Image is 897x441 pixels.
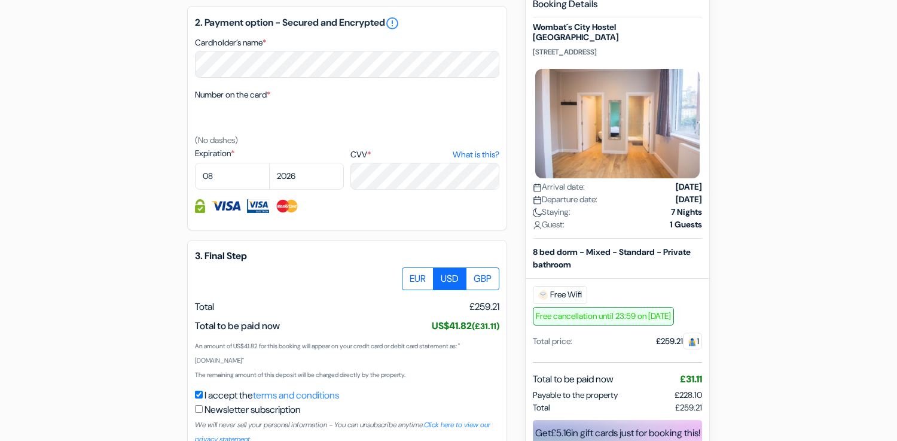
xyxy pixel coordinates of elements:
img: Master Card [275,199,300,213]
img: Visa [211,199,241,213]
a: error_outline [385,16,399,31]
span: Guest: [533,218,565,230]
small: (£31.11) [472,321,499,331]
span: Total [533,401,550,413]
h5: 3. Final Step [195,250,499,261]
div: Get in gift cards just for booking this! [533,425,702,440]
p: [STREET_ADDRESS] [533,47,702,56]
strong: [DATE] [676,193,702,205]
small: (No dashes) [195,135,238,145]
span: Payable to the property [533,388,618,401]
span: Arrival date: [533,180,585,193]
label: EUR [402,267,434,290]
img: user_icon.svg [533,220,542,229]
div: Total price: [533,334,572,347]
label: I accept the [205,388,339,403]
div: £259.21 [656,334,702,347]
span: Total to be paid now [533,372,614,386]
span: Departure date: [533,193,597,205]
span: Free Wifi [533,285,587,303]
span: £31.11 [680,372,702,385]
img: moon.svg [533,208,542,217]
label: USD [433,267,466,290]
img: Visa Electron [247,199,269,213]
strong: [DATE] [676,180,702,193]
b: 8 bed dorm - Mixed - Standard - Private bathroom [533,246,691,269]
div: Basic radio toggle button group [402,267,499,290]
img: free_wifi.svg [538,290,548,299]
a: What is this? [453,148,499,161]
span: US$41.82 [432,320,499,332]
label: Cardholder’s name [195,37,266,49]
img: Credit card information fully secured and encrypted [195,199,205,213]
span: £259.21 [469,300,499,314]
img: guest.svg [688,337,697,346]
label: Expiration [195,147,344,160]
label: Newsletter subscription [205,403,301,417]
span: £259.21 [675,401,702,413]
h5: Wombat´s City Hostel [GEOGRAPHIC_DATA] [533,22,702,42]
label: GBP [466,267,499,290]
strong: 1 Guests [670,218,702,230]
span: Free cancellation until 23:59 on [DATE] [533,306,674,325]
a: terms and conditions [253,389,339,402]
small: An amount of US$41.82 for this booking will appear on your credit card or debit card statement as... [195,342,460,364]
label: CVV [350,148,499,161]
span: £228.10 [675,389,702,400]
img: calendar.svg [533,195,542,204]
span: Staying: [533,205,570,218]
h5: 2. Payment option - Secured and Encrypted [195,16,499,31]
span: Total to be paid now [195,320,280,332]
strong: 7 Nights [671,205,702,218]
span: 1 [683,332,702,349]
span: Total [195,300,214,313]
label: Number on the card [195,89,270,101]
span: £5.16 [551,426,571,439]
small: The remaining amount of this deposit will be charged directly by the property. [195,371,405,379]
img: calendar.svg [533,183,542,191]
